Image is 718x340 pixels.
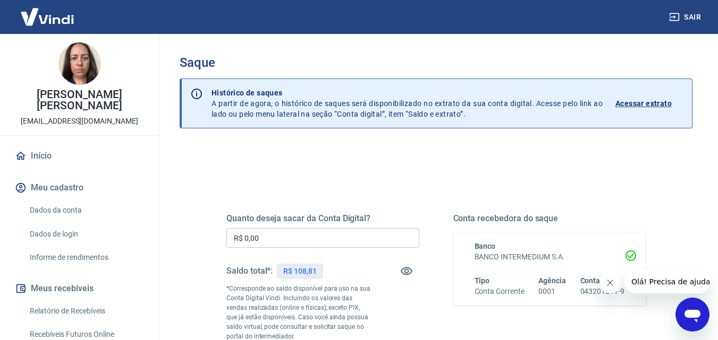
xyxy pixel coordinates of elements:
p: [PERSON_NAME] [PERSON_NAME] [9,89,150,111]
img: Vindi [13,1,82,33]
h5: Conta recebedora do saque [453,213,646,224]
span: Conta [580,276,601,285]
h5: Saldo total*: [226,266,273,276]
span: Olá! Precisa de ajuda? [6,7,89,16]
p: Histórico de saques [212,88,603,98]
p: A partir de agora, o histórico de saques será disponibilizado no extrato da sua conta digital. Ac... [212,88,603,119]
span: Tipo [475,276,490,285]
button: Meu cadastro [13,176,146,199]
iframe: Fechar mensagem [599,272,621,293]
a: Relatório de Recebíveis [26,300,146,322]
p: [EMAIL_ADDRESS][DOMAIN_NAME] [21,116,138,127]
img: a970be31-b96c-42e4-80c5-9f22de17c09c.jpeg [58,42,101,85]
a: Dados da conta [26,199,146,221]
a: Informe de rendimentos [26,247,146,268]
a: Início [13,144,146,168]
a: Acessar extrato [615,88,683,119]
p: R$ 108,81 [283,266,317,277]
a: Dados de login [26,223,146,245]
p: Acessar extrato [615,98,672,109]
button: Meus recebíveis [13,277,146,300]
iframe: Mensagem da empresa [625,270,709,293]
h6: BANCO INTERMEDIUM S.A. [475,251,625,263]
h6: 0001 [538,286,566,297]
button: Sair [667,7,705,27]
h6: 043201241-9 [580,286,624,297]
h6: Conta Corrente [475,286,525,297]
span: Banco [475,242,496,250]
h3: Saque [180,55,692,70]
h5: Quanto deseja sacar da Conta Digital? [226,213,419,224]
iframe: Botão para abrir a janela de mensagens [675,298,709,332]
span: Agência [538,276,566,285]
